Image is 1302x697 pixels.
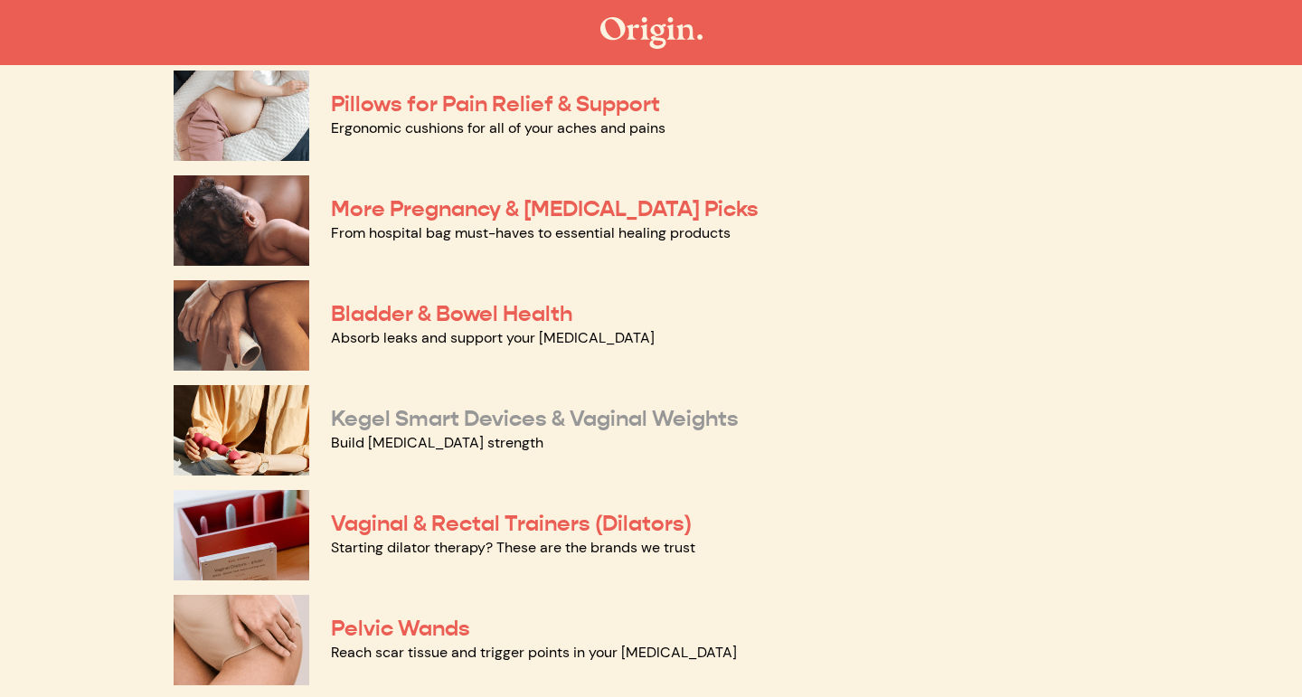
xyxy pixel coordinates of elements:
[331,300,572,327] a: Bladder & Bowel Health
[174,595,309,685] img: Pelvic Wands
[600,17,703,49] img: The Origin Shop
[331,328,655,347] a: Absorb leaks and support your [MEDICAL_DATA]
[331,405,739,432] a: Kegel Smart Devices & Vaginal Weights
[331,195,759,222] a: More Pregnancy & [MEDICAL_DATA] Picks
[331,118,665,137] a: Ergonomic cushions for all of your aches and pains
[331,433,543,452] a: Build [MEDICAL_DATA] strength
[331,643,737,662] a: Reach scar tissue and trigger points in your [MEDICAL_DATA]
[174,71,309,161] img: Pillows for Pain Relief & Support
[331,90,660,118] a: Pillows for Pain Relief & Support
[174,280,309,371] img: Bladder & Bowel Health
[331,615,470,642] a: Pelvic Wands
[331,510,692,537] a: Vaginal & Rectal Trainers (Dilators)
[174,490,309,580] img: Vaginal & Rectal Trainers (Dilators)
[174,385,309,476] img: Kegel Smart Devices & Vaginal Weights
[331,538,695,557] a: Starting dilator therapy? These are the brands we trust
[174,175,309,266] img: More Pregnancy & Postpartum Picks
[331,223,731,242] a: From hospital bag must-haves to essential healing products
